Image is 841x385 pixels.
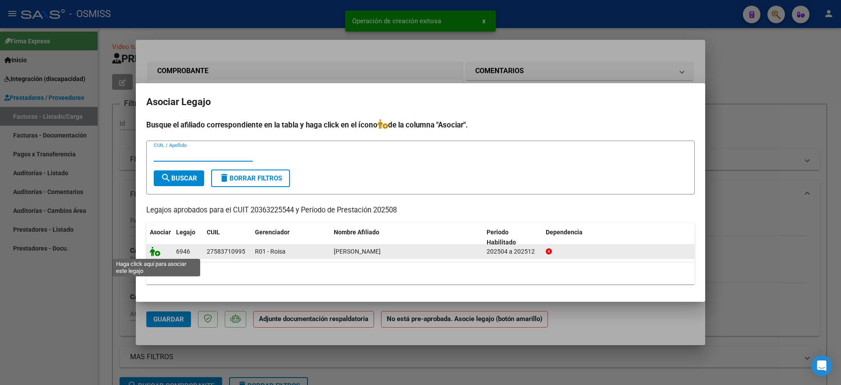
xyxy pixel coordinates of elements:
[146,119,695,131] h4: Busque el afiliado correspondiente en la tabla y haga click en el ícono de la columna "Asociar".
[146,94,695,110] h2: Asociar Legajo
[487,247,539,257] div: 202504 a 202512
[334,229,379,236] span: Nombre Afiliado
[255,248,286,255] span: R01 - Roisa
[251,223,330,252] datatable-header-cell: Gerenciador
[255,229,290,236] span: Gerenciador
[154,170,204,186] button: Buscar
[330,223,483,252] datatable-header-cell: Nombre Afiliado
[203,223,251,252] datatable-header-cell: CUIL
[334,248,381,255] span: ROMANO EMMA CATALINA
[207,247,245,257] div: 27583710995
[150,229,171,236] span: Asociar
[176,229,195,236] span: Legajo
[146,262,695,284] div: 1 registros
[176,248,190,255] span: 6946
[483,223,542,252] datatable-header-cell: Periodo Habilitado
[811,355,832,376] div: Open Intercom Messenger
[542,223,695,252] datatable-header-cell: Dependencia
[173,223,203,252] datatable-header-cell: Legajo
[219,173,230,183] mat-icon: delete
[146,223,173,252] datatable-header-cell: Asociar
[207,229,220,236] span: CUIL
[546,229,583,236] span: Dependencia
[219,174,282,182] span: Borrar Filtros
[146,205,695,216] p: Legajos aprobados para el CUIT 20363225544 y Período de Prestación 202508
[487,229,516,246] span: Periodo Habilitado
[211,170,290,187] button: Borrar Filtros
[161,174,197,182] span: Buscar
[161,173,171,183] mat-icon: search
